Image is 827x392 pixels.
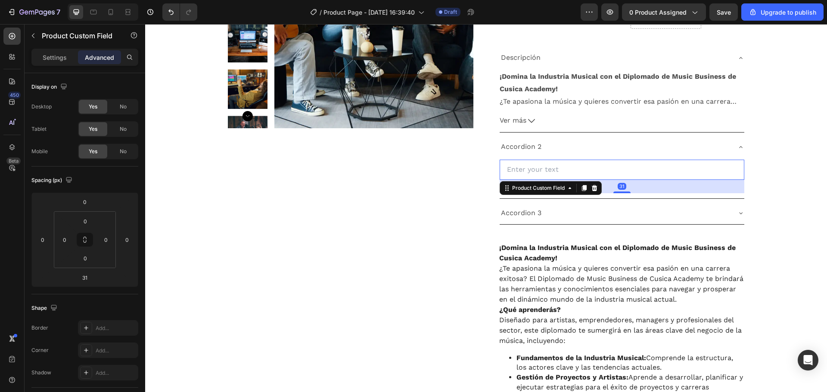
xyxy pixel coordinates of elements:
span: Product Page - [DATE] 16:39:40 [323,8,415,17]
span: No [120,148,127,155]
div: Add... [96,369,136,377]
div: Product Custom Field [365,160,421,168]
input: Enter your text [354,136,599,156]
p: Accordion 3 [356,183,396,195]
span: No [120,125,127,133]
button: 0 product assigned [622,3,706,21]
div: Beta [6,157,21,164]
b: Gestión de Proyectos y Artistas: [371,349,483,357]
input: 0px [99,233,112,246]
p: ¿Te apasiona la música y quieres convertir esa pasión en una carrera exitosa? El Diplomado de Mus... [354,240,598,279]
input: 31 [76,271,93,284]
div: Border [31,324,48,332]
input: 0px [77,252,94,265]
input: 0px [77,215,94,228]
b: ¿Qué aprenderás? [354,281,416,290]
span: Yes [89,148,97,155]
span: 0 product assigned [629,8,687,17]
p: Accordion 2 [356,117,396,129]
div: Spacing (px) [31,175,74,186]
button: Save [709,3,738,21]
p: Advanced [85,53,114,62]
button: Ver más [354,90,599,103]
p: Diseñado para artistas, emprendedores, managers y profesionales del sector, este diplomado te sum... [354,292,597,321]
iframe: Design area [145,24,827,392]
div: Shape [31,302,59,314]
span: Draft [444,8,457,16]
b: ¡Domina la Industria Musical con el Diplomado de Music Business de Cusica Academy! [354,48,591,69]
span: Yes [89,103,97,111]
p: Product Custom Field [42,31,115,41]
b: Fundamentos de la Industria Musical: [371,330,501,338]
div: Shadow [31,369,51,377]
p: Descripción [356,28,395,40]
span: No [120,103,127,111]
p: Settings [43,53,67,62]
div: Desktop [31,103,52,111]
button: 7 [3,3,64,21]
div: Upgrade to publish [749,8,816,17]
button: Upgrade to publish [741,3,824,21]
span: / [320,8,322,17]
div: Mobile [31,148,48,155]
input: 0 [36,233,49,246]
input: 0 [121,233,134,246]
div: 450 [8,92,21,99]
div: Undo/Redo [162,3,197,21]
div: Add... [96,347,136,355]
div: 31 [473,159,481,166]
input: 0 [76,195,93,208]
div: Open Intercom Messenger [798,350,818,370]
span: Yes [89,125,97,133]
p: ¿Te apasiona la música y quieres convertir esa pasión en una carrera exitosa? El Diplomado de Mus... [354,73,599,118]
span: Ver más [354,90,381,103]
div: Tablet [31,125,47,133]
span: Save [717,9,731,16]
p: 7 [56,7,60,17]
div: Display on [31,81,69,93]
div: Corner [31,346,49,354]
b: ¡Domina la Industria Musical con el Diplomado de Music Business de Cusica Academy! [354,219,591,238]
p: Aprende a desarrollar, planificar y ejecutar estrategias para el éxito de proyectos y carreras mu... [371,349,600,377]
input: 0px [58,233,71,246]
div: Add... [96,324,136,332]
p: Comprende la estructura, los actores clave y las tendencias actuales. [371,329,600,349]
